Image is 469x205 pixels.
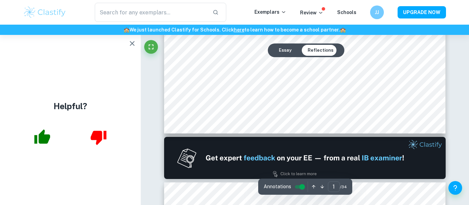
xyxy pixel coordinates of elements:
input: Search for any exemplars... [95,3,207,22]
span: / 34 [340,184,347,190]
button: UPGRADE NOW [398,6,446,18]
button: Help and Feedback [448,181,462,195]
img: Clastify logo [23,5,67,19]
p: Exemplars [254,8,286,16]
a: Schools [337,10,356,15]
h6: JJ [373,9,381,16]
a: here [234,27,244,33]
button: Essay [273,45,297,56]
button: Reflections [302,45,339,56]
h6: We just launched Clastify for Schools. Click to learn how to become a school partner. [1,26,468,34]
span: 🏫 [124,27,129,33]
span: Annotations [264,183,291,190]
img: Ad [164,137,446,179]
p: Review [300,9,323,16]
button: JJ [370,5,384,19]
span: 🏫 [340,27,346,33]
button: Fullscreen [144,40,158,54]
h4: Helpful? [54,100,87,112]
